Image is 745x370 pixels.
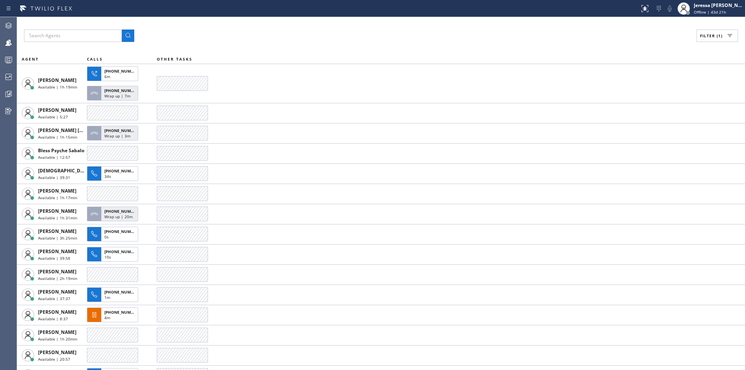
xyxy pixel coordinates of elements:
[104,133,130,139] span: Wrap up | 3m
[24,30,122,42] input: Search Agents
[87,83,140,103] button: [PHONE_NUMBER]Wrap up | 7m
[38,296,70,301] span: Available | 37:37
[38,336,77,342] span: Available | 1h 20min
[104,214,133,219] span: Wrap up | 20m
[694,2,743,9] div: Jeressa [PERSON_NAME]
[38,167,129,174] span: [DEMOGRAPHIC_DATA][PERSON_NAME]
[87,123,140,143] button: [PHONE_NUMBER]Wrap up | 3m
[87,64,140,83] button: [PHONE_NUMBER]6m
[694,9,726,15] span: Offline | 43d 21h
[700,33,722,38] span: Filter (1)
[104,174,111,179] span: 34s
[38,107,76,113] span: [PERSON_NAME]
[664,3,675,14] button: Mute
[87,224,140,244] button: [PHONE_NUMBER]0s
[87,204,140,224] button: [PHONE_NUMBER]Wrap up | 20m
[87,305,140,325] button: [PHONE_NUMBER]4m
[104,68,140,74] span: [PHONE_NUMBER]
[38,356,70,362] span: Available | 20:57
[38,268,76,275] span: [PERSON_NAME]
[104,234,109,240] span: 0s
[38,228,76,235] span: [PERSON_NAME]
[104,254,111,260] span: 10s
[87,164,140,183] button: [PHONE_NUMBER]34s
[22,56,39,62] span: AGENT
[104,315,110,320] span: 4m
[38,276,77,281] span: Available | 2h 19min
[38,329,76,335] span: [PERSON_NAME]
[38,235,77,241] span: Available | 3h 25min
[38,208,76,214] span: [PERSON_NAME]
[157,56,192,62] span: OTHER TASKS
[104,229,140,234] span: [PHONE_NUMBER]
[38,215,77,221] span: Available | 1h 31min
[38,114,68,120] span: Available | 5:27
[104,128,140,133] span: [PHONE_NUMBER]
[38,288,76,295] span: [PERSON_NAME]
[38,248,76,255] span: [PERSON_NAME]
[38,255,70,261] span: Available | 39:58
[38,188,76,194] span: [PERSON_NAME]
[696,30,738,42] button: Filter (1)
[104,295,110,300] span: 1m
[38,175,70,180] span: Available | 39:31
[38,309,76,315] span: [PERSON_NAME]
[104,289,140,295] span: [PHONE_NUMBER]
[104,88,140,93] span: [PHONE_NUMBER]
[104,93,130,99] span: Wrap up | 7m
[87,285,140,304] button: [PHONE_NUMBER]1m
[87,56,103,62] span: CALLS
[38,195,77,200] span: Available | 1h 17min
[38,155,70,160] span: Available | 12:57
[87,245,140,264] button: [PHONE_NUMBER]10s
[38,316,68,321] span: Available | 8:37
[38,127,116,134] span: [PERSON_NAME] [PERSON_NAME]
[104,309,140,315] span: [PHONE_NUMBER]
[104,249,140,254] span: [PHONE_NUMBER]
[104,168,140,174] span: [PHONE_NUMBER]
[104,74,110,79] span: 6m
[38,77,76,83] span: [PERSON_NAME]
[104,208,140,214] span: [PHONE_NUMBER]
[38,134,77,140] span: Available | 1h 15min
[38,349,76,356] span: [PERSON_NAME]
[38,147,84,154] span: Bless Psyche Sabalo
[38,84,77,90] span: Available | 1h 19min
